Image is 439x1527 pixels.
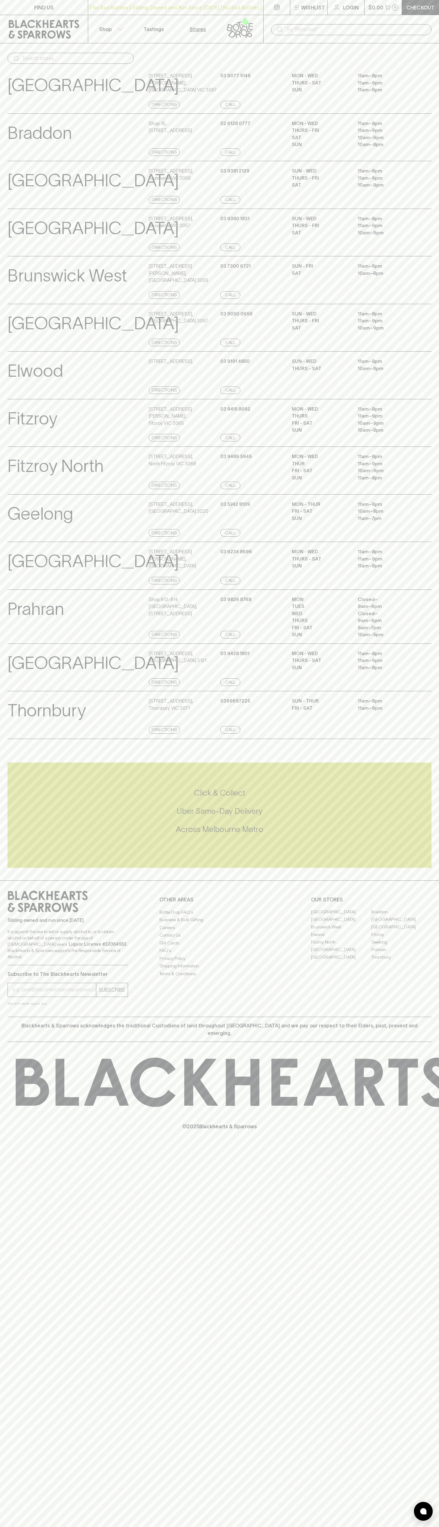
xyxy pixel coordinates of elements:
[8,453,104,479] p: Fitzroy North
[371,923,431,931] a: [GEOGRAPHIC_DATA]
[159,939,280,947] a: Gift Cards
[292,229,348,237] p: SAT
[88,15,132,43] button: Shop
[23,53,129,63] input: Search stores
[292,141,348,148] p: SUN
[292,556,348,563] p: THURS - SAT
[371,916,431,923] a: [GEOGRAPHIC_DATA]
[220,291,240,299] a: Call
[8,167,179,194] p: [GEOGRAPHIC_DATA]
[358,610,414,617] p: Closed –
[292,358,348,365] p: SUN - WED
[371,954,431,961] a: Thornbury
[159,962,280,970] a: Shipping Information
[220,698,250,705] p: 0399697225
[358,617,414,624] p: 9am – 6pm
[292,508,348,515] p: FRI - SAT
[159,932,280,939] a: Contact Us
[220,678,240,686] a: Call
[159,924,280,931] a: Careers
[292,515,348,522] p: SUN
[358,467,414,474] p: 10am – 9pm
[292,548,348,556] p: MON - WED
[371,939,431,946] a: Geelong
[159,955,280,962] a: Privacy Policy
[159,916,280,924] a: Business & Bulk Gifting
[220,482,240,489] a: Call
[220,120,250,127] p: 02 6128 0777
[220,101,240,108] a: Call
[8,310,179,337] p: [GEOGRAPHIC_DATA]
[292,86,348,94] p: SUN
[149,167,193,182] p: [STREET_ADDRESS] , Brunswick VIC 3056
[358,120,414,127] p: 11am – 8pm
[358,427,414,434] p: 10am – 8pm
[220,167,249,175] p: 03 9381 2129
[220,501,250,508] p: 03 5242 8109
[292,603,348,610] p: TUES
[358,631,414,638] p: 10am – 5pm
[292,406,348,413] p: MON - WED
[358,406,414,413] p: 11am – 8pm
[220,406,250,413] p: 03 9415 8092
[311,923,371,931] a: Brunswick West
[8,406,57,432] p: Fitzroy
[358,420,414,427] p: 10am – 9pm
[358,453,414,460] p: 11am – 8pm
[292,631,348,638] p: SUN
[96,983,128,997] button: SUBSCRIBE
[220,263,251,270] p: 03 7300 6721
[358,175,414,182] p: 11am – 9pm
[292,182,348,189] p: SAT
[149,698,193,712] p: [STREET_ADDRESS] , Thornbury VIC 3071
[406,4,435,11] p: Checkout
[292,215,348,222] p: SUN - WED
[292,610,348,617] p: WED
[292,79,348,87] p: THURS - SAT
[159,970,280,977] a: Terms & Conditions
[8,650,179,676] p: [GEOGRAPHIC_DATA]
[358,310,414,318] p: 11am – 8pm
[149,596,219,617] p: Shop 813-814 [GEOGRAPHIC_DATA] , [STREET_ADDRESS]
[159,908,280,916] a: Bottle Drop FAQ's
[358,562,414,570] p: 11am – 8pm
[220,529,240,537] a: Call
[292,134,348,141] p: SAT
[358,141,414,148] p: 10am – 8pm
[292,624,348,632] p: FRI - SAT
[149,263,219,284] p: [STREET_ADDRESS][PERSON_NAME] , [GEOGRAPHIC_DATA] 3055
[149,101,180,108] a: Directions
[220,650,249,657] p: 03 9428 1801
[358,515,414,522] p: 11am – 7pm
[149,726,180,734] a: Directions
[292,325,348,332] p: SAT
[149,548,219,570] p: [STREET_ADDRESS][PERSON_NAME] , [GEOGRAPHIC_DATA]
[149,72,219,94] p: [STREET_ADDRESS][PERSON_NAME] , [GEOGRAPHIC_DATA] VIC 3067
[69,942,126,947] strong: Liquor License #32064953
[149,310,208,325] p: [STREET_ADDRESS] , [GEOGRAPHIC_DATA] 3057
[292,467,348,474] p: FRI - SAT
[358,548,414,556] p: 11am – 8pm
[220,596,251,603] p: 03 9826 8768
[292,270,348,277] p: SAT
[8,928,128,960] p: It is against the law to sell or supply alcohol to, or to obtain alcohol on behalf of a person un...
[358,413,414,420] p: 11am – 9pm
[311,954,371,961] a: [GEOGRAPHIC_DATA]
[292,705,348,712] p: Fri - Sat
[149,501,208,515] p: [STREET_ADDRESS] , [GEOGRAPHIC_DATA] 3220
[220,148,240,156] a: Call
[8,970,128,978] p: Subscribe to The Blackhearts Newsletter
[8,72,179,98] p: [GEOGRAPHIC_DATA]
[292,263,348,270] p: SUN - FRI
[149,650,206,664] p: [STREET_ADDRESS] , [GEOGRAPHIC_DATA] 3121
[149,406,219,427] p: [STREET_ADDRESS][PERSON_NAME] , Fitzroy VIC 3065
[8,358,63,384] p: Elwood
[358,263,414,270] p: 11am – 8pm
[292,596,348,603] p: MON
[292,617,348,624] p: THURS
[8,806,431,816] h5: Uber Same-Day Delivery
[292,175,348,182] p: THURS - FRI
[358,698,414,705] p: 11am – 8pm
[149,244,180,251] a: Directions
[292,474,348,482] p: SUN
